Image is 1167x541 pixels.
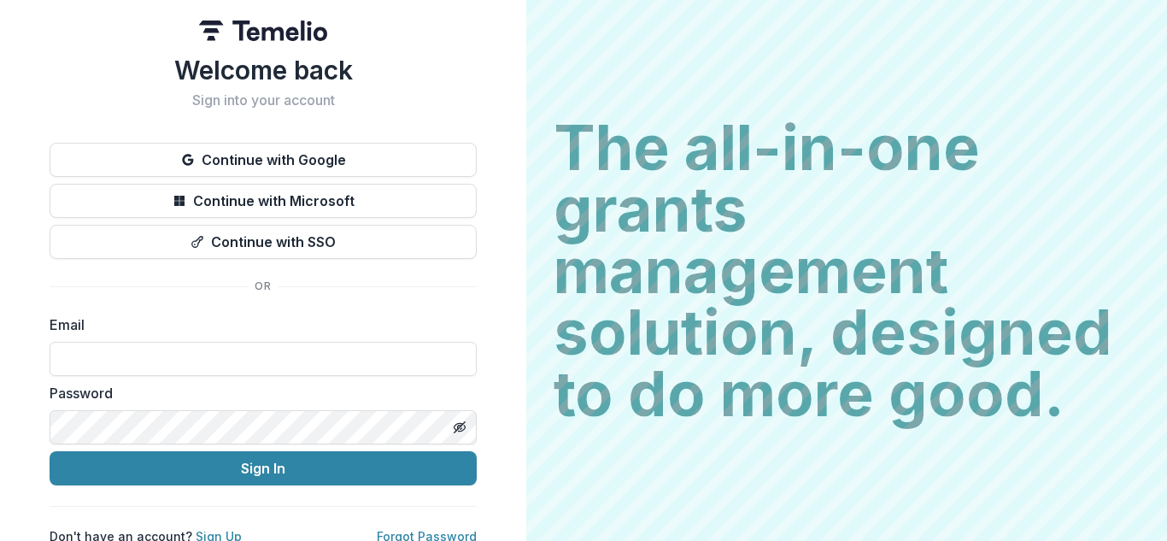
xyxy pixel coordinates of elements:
[199,21,327,41] img: Temelio
[50,143,477,177] button: Continue with Google
[446,414,473,441] button: Toggle password visibility
[50,55,477,85] h1: Welcome back
[50,184,477,218] button: Continue with Microsoft
[50,315,466,335] label: Email
[50,451,477,485] button: Sign In
[50,225,477,259] button: Continue with SSO
[50,92,477,109] h2: Sign into your account
[50,383,466,403] label: Password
